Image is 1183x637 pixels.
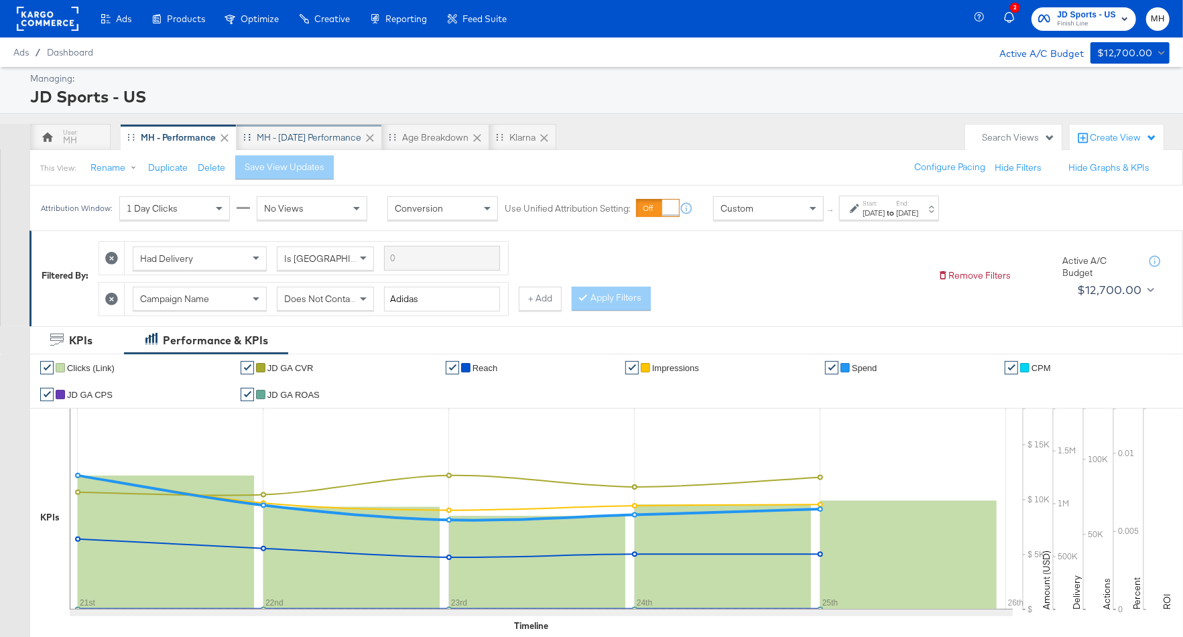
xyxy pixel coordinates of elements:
strong: to [885,208,896,218]
span: No Views [264,202,304,214]
div: MH - Performance [141,131,216,144]
button: Rename [81,156,151,180]
div: 2 [1010,3,1020,13]
div: JD Sports - US [30,85,1166,108]
span: Products [167,13,205,24]
div: Age Breakdown [402,131,469,144]
button: Configure Pacing [905,155,995,180]
button: JD Sports - USFinish Line [1032,7,1136,31]
span: Reporting [385,13,427,24]
span: JD GA CPS [67,390,113,400]
button: 2 [1002,6,1025,32]
span: Feed Suite [462,13,507,24]
div: Search Views [982,131,1055,144]
span: Impressions [652,363,699,373]
div: Create View [1090,131,1157,145]
div: Drag to reorder tab [389,133,396,141]
div: Active A/C Budget [985,42,1084,62]
text: Amount (USD) [1040,551,1052,610]
a: ✔ [625,361,639,374]
input: Enter a search term [384,287,500,311]
span: JD GA ROAS [267,390,320,400]
div: Drag to reorder tab [127,133,135,141]
text: Percent [1131,577,1143,610]
div: Active A/C Budget [1062,255,1136,279]
div: Performance & KPIs [163,333,268,348]
label: Use Unified Attribution Setting: [505,202,631,215]
span: Optimize [241,13,279,24]
span: JD Sports - US [1057,8,1116,22]
button: + Add [519,287,562,311]
span: Clicks (Link) [67,363,115,373]
div: MH - [DATE] Performance [257,131,361,144]
div: Timeline [514,620,548,632]
span: / [29,47,47,58]
button: Delete [198,161,225,174]
button: Duplicate [148,161,188,174]
span: Custom [721,202,753,214]
text: Delivery [1070,575,1082,610]
a: ✔ [825,361,838,374]
span: Finish Line [1057,19,1116,29]
span: ↑ [825,208,838,213]
a: ✔ [1005,361,1018,374]
div: KPIs [40,511,60,524]
a: ✔ [40,388,54,401]
span: JD GA CVR [267,363,314,373]
span: Spend [852,363,877,373]
span: Ads [116,13,131,24]
span: Creative [314,13,350,24]
text: ROI [1161,593,1173,610]
button: MH [1146,7,1170,31]
label: End: [896,199,918,208]
span: Reach [473,363,498,373]
input: Enter a search term [384,246,500,271]
span: Is [GEOGRAPHIC_DATA] [284,253,387,265]
div: Attribution Window: [40,204,113,213]
div: $12,700.00 [1077,280,1142,300]
span: Ads [13,47,29,58]
button: Hide Filters [995,161,1042,174]
text: Actions [1101,578,1113,610]
div: Drag to reorder tab [243,133,251,141]
a: Dashboard [47,47,93,58]
div: Managing: [30,72,1166,85]
span: Campaign Name [140,293,209,305]
a: ✔ [241,388,254,401]
div: Klarna [509,131,536,144]
button: Remove Filters [938,269,1011,282]
span: CPM [1032,363,1051,373]
div: $12,700.00 [1097,45,1153,62]
span: Had Delivery [140,253,193,265]
button: $12,700.00 [1091,42,1170,64]
div: MH [63,134,77,147]
a: ✔ [40,361,54,374]
button: $12,700.00 [1072,279,1158,301]
span: Conversion [395,202,443,214]
span: Does Not Contain [284,293,357,305]
div: Filtered By: [42,269,88,282]
a: ✔ [446,361,459,374]
div: [DATE] [863,208,885,218]
div: [DATE] [896,208,918,218]
a: ✔ [241,361,254,374]
span: MH [1151,11,1164,27]
button: Hide Graphs & KPIs [1068,161,1149,174]
div: Drag to reorder tab [496,133,503,141]
label: Start: [863,199,885,208]
div: KPIs [69,333,92,348]
div: This View: [40,163,76,173]
span: 1 Day Clicks [127,202,178,214]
